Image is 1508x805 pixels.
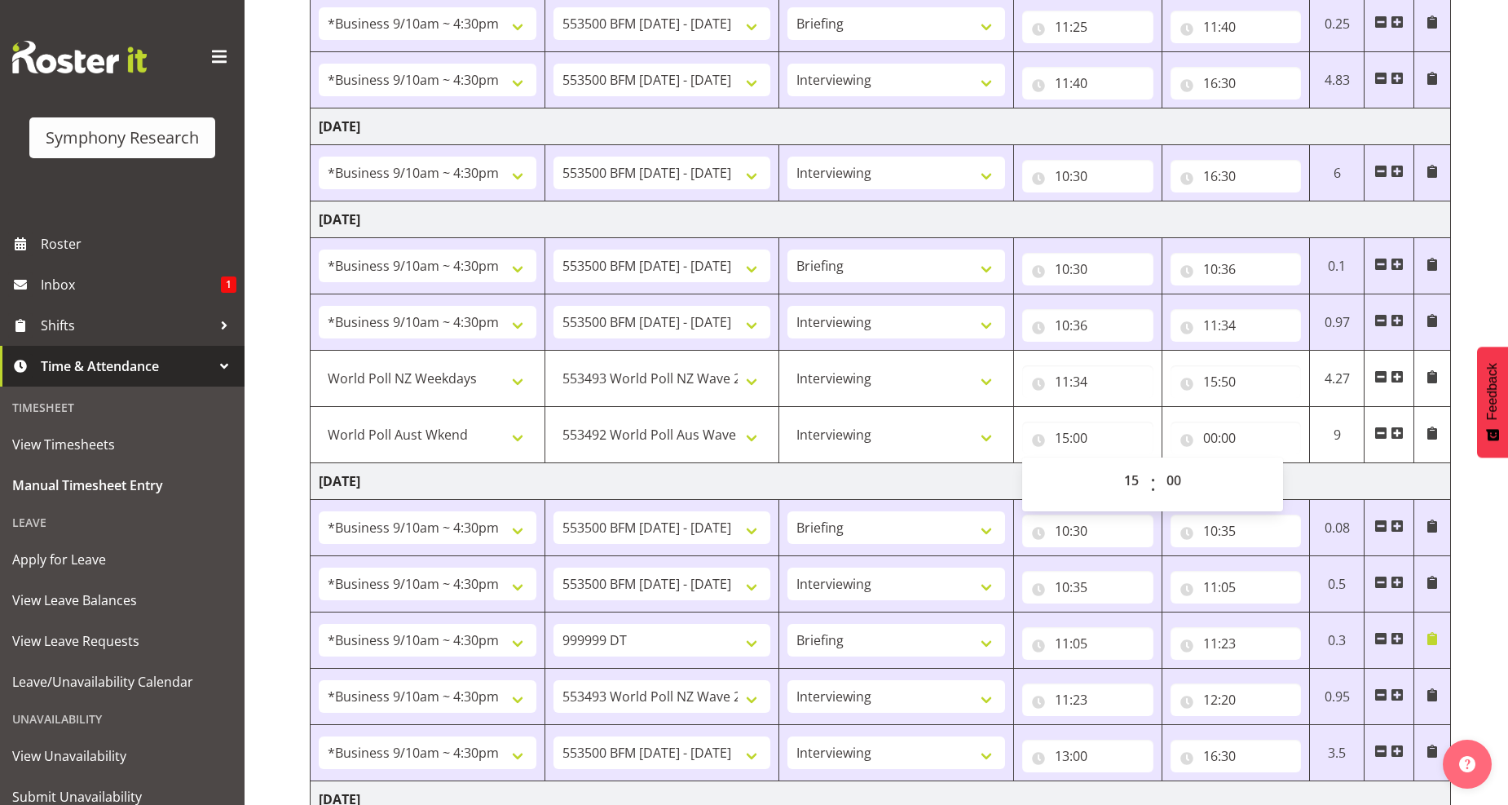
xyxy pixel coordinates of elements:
input: Click to select... [1022,253,1153,285]
input: Click to select... [1022,67,1153,100]
button: Feedback - Show survey [1477,347,1508,458]
td: 0.5 [1310,556,1365,613]
input: Click to select... [1171,740,1302,772]
a: View Unavailability [4,736,240,776]
span: Roster [41,232,236,256]
input: Click to select... [1022,571,1153,604]
input: Click to select... [1171,627,1302,660]
span: Inbox [41,272,221,297]
td: 4.83 [1310,52,1365,108]
span: Feedback [1485,363,1500,420]
div: Leave [4,506,240,539]
input: Click to select... [1171,683,1302,716]
input: Click to select... [1022,740,1153,772]
input: Click to select... [1022,422,1153,454]
input: Click to select... [1171,422,1302,454]
input: Click to select... [1022,160,1153,192]
div: Symphony Research [46,126,199,150]
td: [DATE] [311,463,1451,500]
span: : [1150,464,1156,505]
input: Click to select... [1171,365,1302,398]
td: 0.08 [1310,500,1365,556]
div: Timesheet [4,391,240,424]
input: Click to select... [1171,160,1302,192]
input: Click to select... [1171,309,1302,342]
td: 9 [1310,407,1365,463]
input: Click to select... [1022,515,1153,547]
span: Time & Attendance [41,354,212,378]
span: View Leave Requests [12,629,232,653]
span: Apply for Leave [12,547,232,572]
td: 4.27 [1310,351,1365,407]
span: Shifts [41,313,212,338]
a: Manual Timesheet Entry [4,465,240,506]
a: Apply for Leave [4,539,240,580]
td: [DATE] [311,201,1451,238]
td: 3.5 [1310,725,1365,781]
td: [DATE] [311,108,1451,145]
div: Unavailability [4,702,240,736]
input: Click to select... [1171,253,1302,285]
span: View Leave Balances [12,588,232,613]
a: View Leave Balances [4,580,240,621]
input: Click to select... [1171,571,1302,604]
span: View Timesheets [12,432,232,457]
input: Click to select... [1171,11,1302,43]
a: View Timesheets [4,424,240,465]
span: View Unavailability [12,744,232,768]
td: 0.1 [1310,238,1365,294]
input: Click to select... [1022,309,1153,342]
input: Click to select... [1022,627,1153,660]
input: Click to select... [1171,515,1302,547]
td: 0.3 [1310,613,1365,669]
span: Leave/Unavailability Calendar [12,670,232,694]
input: Click to select... [1022,365,1153,398]
span: Manual Timesheet Entry [12,473,232,498]
td: 6 [1310,145,1365,201]
input: Click to select... [1171,67,1302,100]
a: View Leave Requests [4,621,240,661]
a: Leave/Unavailability Calendar [4,661,240,702]
td: 0.97 [1310,294,1365,351]
img: help-xxl-2.png [1459,756,1475,772]
img: Rosterit website logo [12,41,147,73]
input: Click to select... [1022,683,1153,716]
td: 0.95 [1310,669,1365,725]
span: 1 [221,276,236,293]
input: Click to select... [1022,11,1153,43]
